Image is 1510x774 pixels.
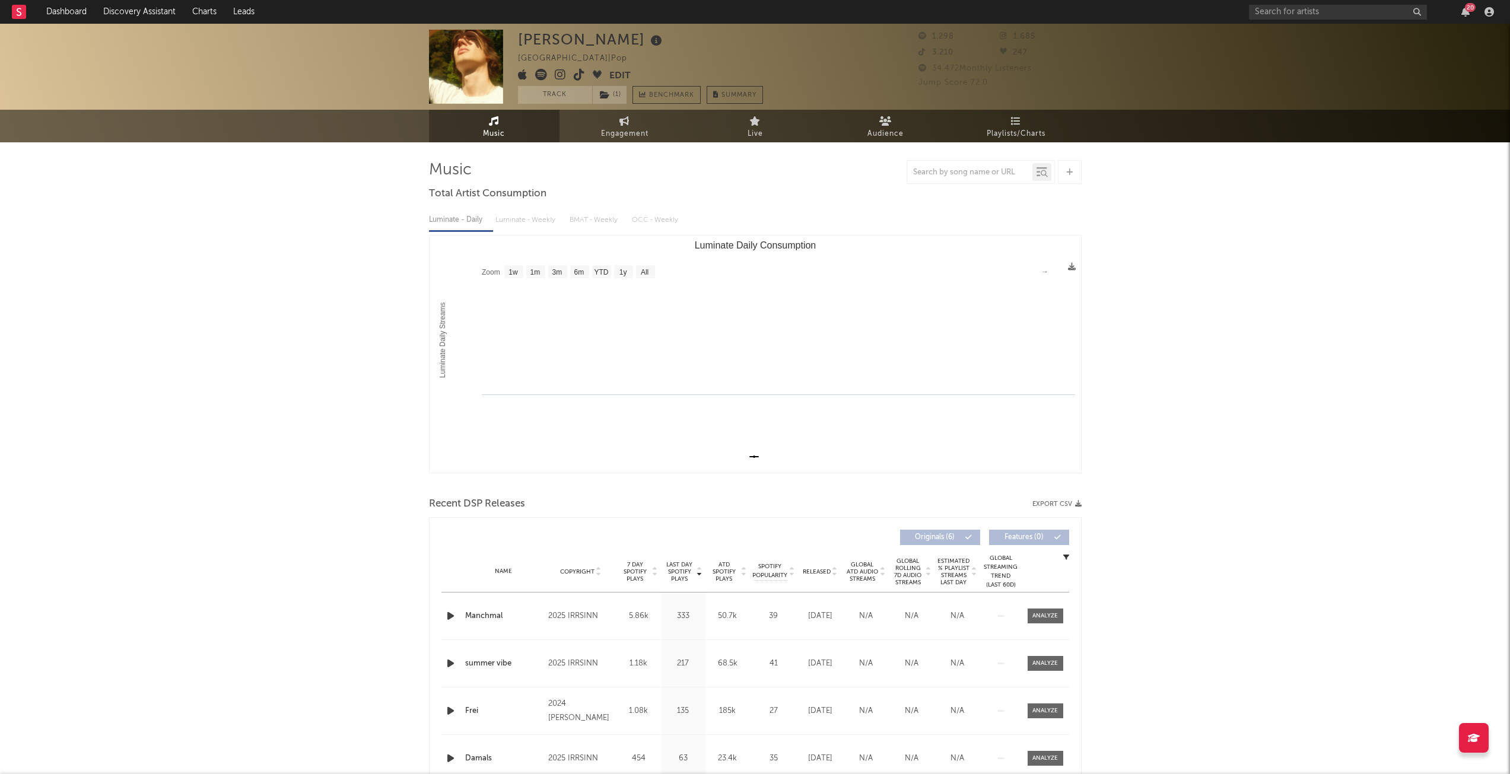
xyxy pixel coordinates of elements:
[619,561,651,582] span: 7 Day Spotify Plays
[619,268,627,276] text: 1y
[892,610,932,622] div: N/A
[753,753,794,765] div: 35
[918,79,988,87] span: Jump Score: 72.0
[900,530,980,545] button: Originals(6)
[465,610,543,622] a: Manchmal
[664,753,702,765] div: 63
[892,705,932,717] div: N/A
[846,658,886,670] div: N/A
[937,610,977,622] div: N/A
[708,753,747,765] div: 23.4k
[748,127,763,141] span: Live
[867,127,904,141] span: Audience
[482,268,500,276] text: Zoom
[508,268,518,276] text: 1w
[592,86,627,104] span: ( 1 )
[800,658,840,670] div: [DATE]
[560,110,690,142] a: Engagement
[632,86,701,104] a: Benchmark
[753,610,794,622] div: 39
[892,753,932,765] div: N/A
[593,86,627,104] button: (1)
[429,110,560,142] a: Music
[619,658,658,670] div: 1.18k
[438,302,447,378] text: Luminate Daily Streams
[429,187,546,201] span: Total Artist Consumption
[951,110,1082,142] a: Playlists/Charts
[800,753,840,765] div: [DATE]
[846,705,886,717] div: N/A
[918,33,954,40] span: 1.298
[430,235,1081,473] svg: Luminate Daily Consumption
[1461,7,1470,17] button: 20
[708,705,747,717] div: 185k
[846,561,879,582] span: Global ATD Audio Streams
[1465,3,1476,12] div: 20
[552,268,562,276] text: 3m
[694,240,816,250] text: Luminate Daily Consumption
[997,534,1051,541] span: Features ( 0 )
[548,657,613,671] div: 2025 IRRSINN
[649,88,694,103] span: Benchmark
[574,268,584,276] text: 6m
[465,567,543,576] div: Name
[1000,49,1028,56] span: 247
[548,609,613,623] div: 2025 IRRSINN
[518,52,641,66] div: [GEOGRAPHIC_DATA] | Pop
[664,658,702,670] div: 217
[690,110,821,142] a: Live
[664,561,695,582] span: Last Day Spotify Plays
[518,30,665,49] div: [PERSON_NAME]
[800,610,840,622] div: [DATE]
[937,558,970,586] span: Estimated % Playlist Streams Last Day
[594,268,608,276] text: YTD
[601,127,648,141] span: Engagement
[937,705,977,717] div: N/A
[619,610,658,622] div: 5.86k
[518,86,592,104] button: Track
[429,497,525,511] span: Recent DSP Releases
[721,92,756,98] span: Summary
[609,69,631,84] button: Edit
[821,110,951,142] a: Audience
[983,554,1019,590] div: Global Streaming Trend (Last 60D)
[619,705,658,717] div: 1.08k
[1041,267,1048,276] text: →
[918,65,1032,72] span: 34.472 Monthly Listeners
[530,268,540,276] text: 1m
[465,753,543,765] a: Damals
[753,658,794,670] div: 41
[708,610,747,622] div: 50.7k
[1249,5,1427,20] input: Search for artists
[664,705,702,717] div: 135
[753,705,794,717] div: 27
[707,86,763,104] button: Summary
[664,610,702,622] div: 333
[918,49,953,56] span: 3.210
[465,658,543,670] a: summer vibe
[548,751,613,766] div: 2025 IRRSINN
[937,658,977,670] div: N/A
[619,753,658,765] div: 454
[708,658,747,670] div: 68.5k
[483,127,505,141] span: Music
[708,561,740,582] span: ATD Spotify Plays
[846,753,886,765] div: N/A
[987,127,1045,141] span: Playlists/Charts
[892,558,924,586] span: Global Rolling 7D Audio Streams
[908,534,962,541] span: Originals ( 6 )
[989,530,1069,545] button: Features(0)
[1000,33,1035,40] span: 1.685
[1032,501,1082,508] button: Export CSV
[803,568,831,575] span: Released
[465,705,543,717] a: Frei
[752,562,787,580] span: Spotify Popularity
[640,268,648,276] text: All
[846,610,886,622] div: N/A
[800,705,840,717] div: [DATE]
[548,697,613,725] div: 2024 [PERSON_NAME]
